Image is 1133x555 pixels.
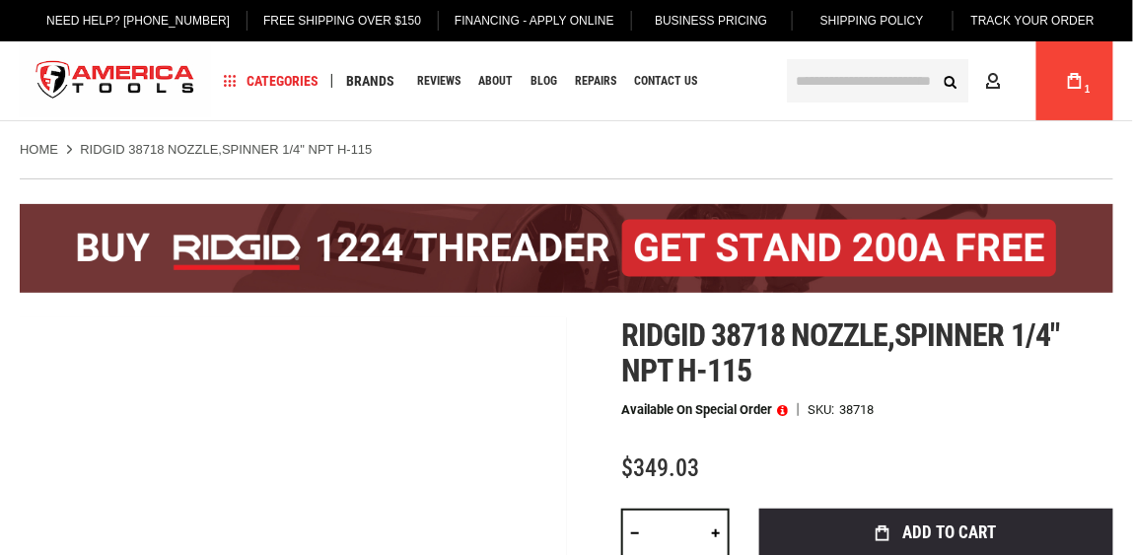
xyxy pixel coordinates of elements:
a: store logo [20,44,211,118]
span: Ridgid 38718 nozzle,spinner 1/4" npt h-115 [621,316,1059,389]
span: Reviews [417,75,460,87]
button: Search [932,62,969,100]
span: $349.03 [621,454,699,482]
img: America Tools [20,44,211,118]
span: Add to Cart [902,524,996,541]
span: Contact Us [634,75,697,87]
span: Shipping Policy [820,14,924,28]
span: Brands [346,74,394,88]
span: About [478,75,513,87]
p: Available on Special Order [621,403,788,417]
a: Categories [215,68,327,95]
img: BOGO: Buy the RIDGID® 1224 Threader (26092), get the 92467 200A Stand FREE! [20,204,1113,293]
span: 1 [1085,84,1091,95]
a: Contact Us [625,68,706,95]
a: 1 [1056,41,1094,120]
span: Categories [224,74,319,88]
span: Repairs [575,75,616,87]
a: Blog [522,68,566,95]
a: About [469,68,522,95]
span: Blog [531,75,557,87]
a: Home [20,141,58,159]
a: Reviews [408,68,469,95]
a: Repairs [566,68,625,95]
a: Brands [337,68,403,95]
strong: RIDGID 38718 NOZZLE,SPINNER 1/4" NPT H-115 [80,142,372,157]
div: 38718 [839,403,874,416]
strong: SKU [808,403,839,416]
